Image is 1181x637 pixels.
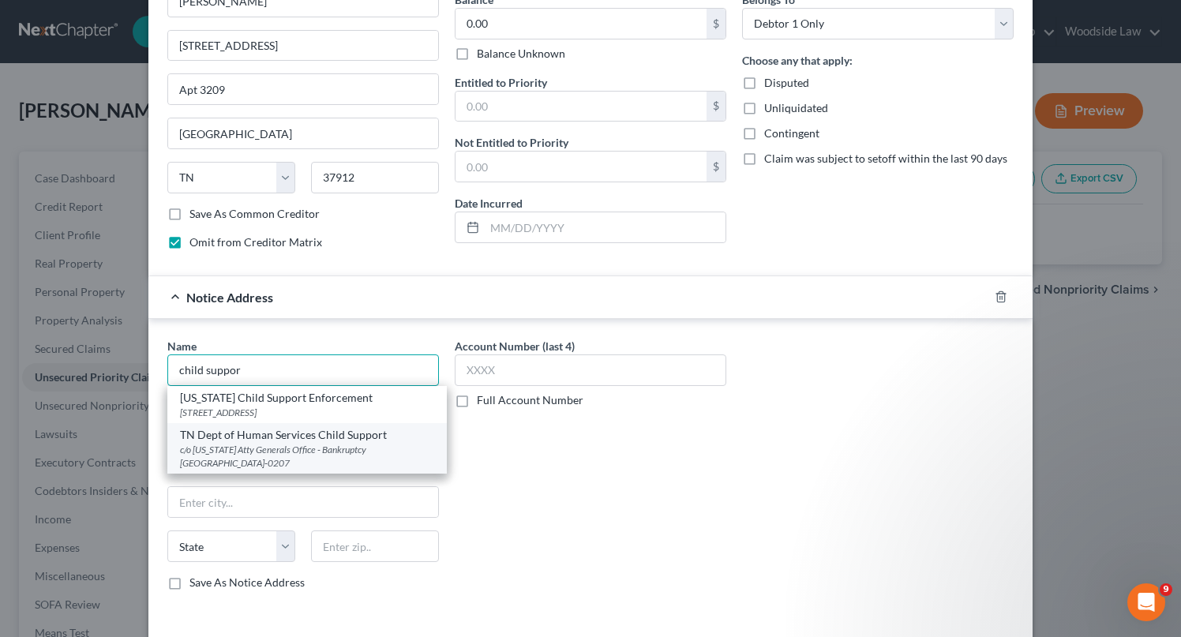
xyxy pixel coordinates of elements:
span: Omit from Creditor Matrix [189,235,322,249]
input: MM/DD/YYYY [485,212,725,242]
input: XXXX [455,354,726,386]
input: Enter zip.. [311,530,439,562]
label: Save As Notice Address [189,575,305,590]
div: $ [707,9,725,39]
label: Account Number (last 4) [455,338,575,354]
span: Notice Address [186,290,273,305]
span: Contingent [764,126,819,140]
input: 0.00 [456,152,707,182]
span: Unliquidated [764,101,828,114]
input: Enter zip... [311,162,439,193]
div: [STREET_ADDRESS] [180,406,434,419]
div: TN Dept of Human Services Child Support [180,427,434,443]
span: Claim was subject to setoff within the last 90 days [764,152,1007,165]
label: Balance Unknown [477,46,565,62]
div: $ [707,152,725,182]
label: Save As Common Creditor [189,206,320,222]
input: 0.00 [456,92,707,122]
input: Enter city... [168,487,438,517]
iframe: Intercom live chat [1127,583,1165,621]
span: Name [167,339,197,353]
label: Full Account Number [477,392,583,408]
div: $ [707,92,725,122]
input: Search By Name [167,354,439,386]
label: Choose any that apply: [742,52,853,69]
input: 0.00 [456,9,707,39]
input: Enter address... [168,31,438,61]
label: Not Entitled to Priority [455,134,568,151]
label: Date Incurred [455,195,523,212]
span: 9 [1160,583,1172,596]
input: Apt, Suite, etc... [168,74,438,104]
input: Enter city... [168,118,438,148]
span: Disputed [764,76,809,89]
label: Entitled to Priority [455,74,547,91]
div: c/o [US_STATE] Atty Generals Office - Bankruptcy [GEOGRAPHIC_DATA]-0207 [180,443,434,470]
div: [US_STATE] Child Support Enforcement [180,390,434,406]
